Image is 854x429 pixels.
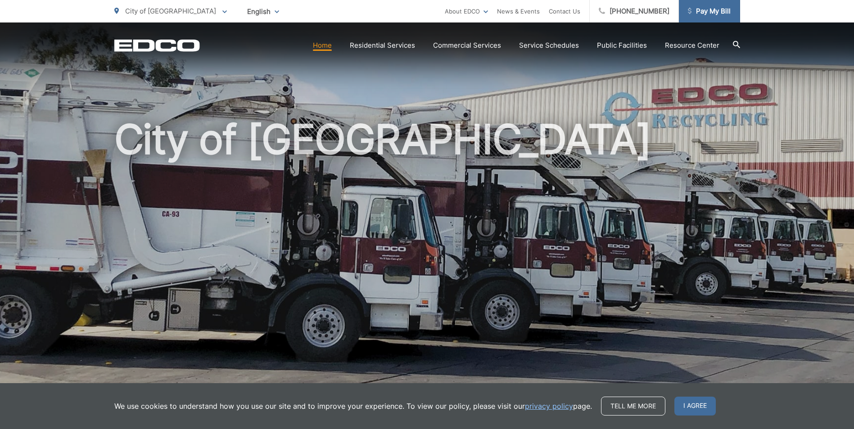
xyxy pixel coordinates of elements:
[597,40,647,51] a: Public Facilities
[114,401,592,411] p: We use cookies to understand how you use our site and to improve your experience. To view our pol...
[549,6,580,17] a: Contact Us
[240,4,286,19] span: English
[519,40,579,51] a: Service Schedules
[665,40,719,51] a: Resource Center
[313,40,332,51] a: Home
[433,40,501,51] a: Commercial Services
[688,6,731,17] span: Pay My Bill
[125,7,216,15] span: City of [GEOGRAPHIC_DATA]
[497,6,540,17] a: News & Events
[601,397,665,416] a: Tell me more
[350,40,415,51] a: Residential Services
[525,401,573,411] a: privacy policy
[445,6,488,17] a: About EDCO
[674,397,716,416] span: I agree
[114,117,740,402] h1: City of [GEOGRAPHIC_DATA]
[114,39,200,52] a: EDCD logo. Return to the homepage.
